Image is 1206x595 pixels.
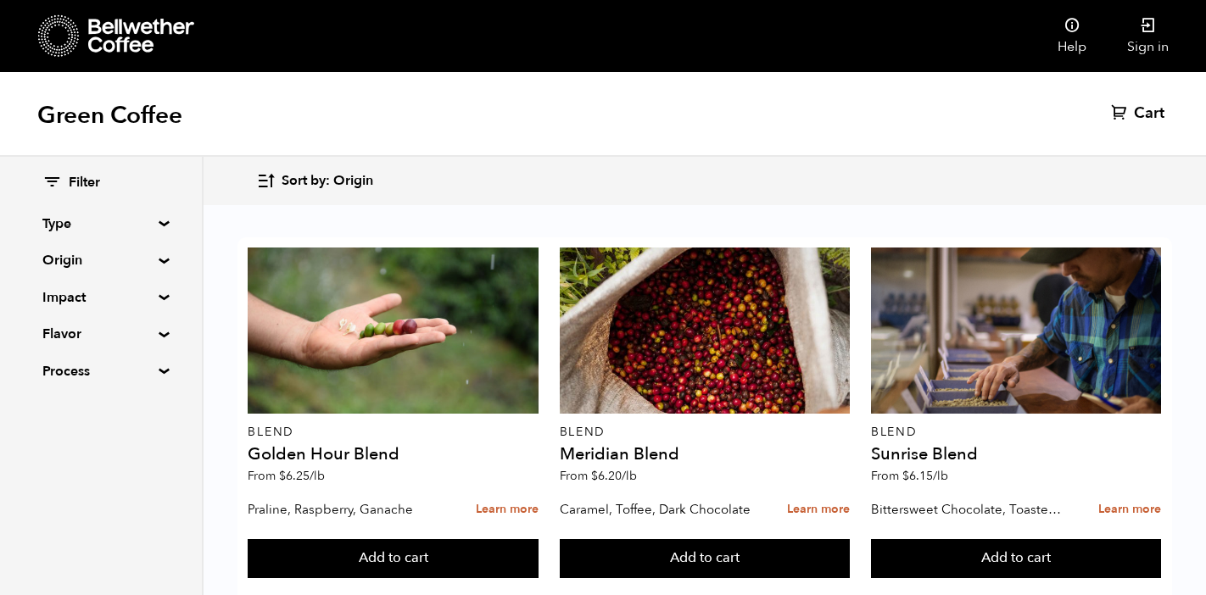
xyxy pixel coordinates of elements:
span: /lb [622,468,637,484]
span: From [560,468,637,484]
h4: Meridian Blend [560,446,850,463]
bdi: 6.20 [591,468,637,484]
summary: Flavor [42,324,159,344]
a: Cart [1111,103,1169,124]
summary: Process [42,361,159,381]
span: $ [279,468,286,484]
span: $ [591,468,598,484]
h1: Green Coffee [37,100,182,131]
span: From [248,468,325,484]
summary: Impact [42,287,159,308]
h4: Sunrise Blend [871,446,1161,463]
span: Cart [1134,103,1164,124]
p: Bittersweet Chocolate, Toasted Marshmallow, Candied Orange, Praline [871,497,1069,522]
button: Sort by: Origin [256,161,373,201]
a: Learn more [476,492,539,528]
p: Blend [248,426,538,438]
p: Caramel, Toffee, Dark Chocolate [560,497,757,522]
span: /lb [933,468,948,484]
button: Add to cart [248,539,538,578]
bdi: 6.25 [279,468,325,484]
bdi: 6.15 [902,468,948,484]
span: From [871,468,948,484]
a: Learn more [1098,492,1161,528]
span: $ [902,468,909,484]
button: Add to cart [560,539,850,578]
summary: Type [42,214,159,234]
button: Add to cart [871,539,1161,578]
p: Blend [560,426,850,438]
h4: Golden Hour Blend [248,446,538,463]
p: Blend [871,426,1161,438]
span: Filter [69,174,100,192]
span: Sort by: Origin [282,172,373,191]
summary: Origin [42,250,159,270]
span: /lb [310,468,325,484]
p: Praline, Raspberry, Ganache [248,497,445,522]
a: Learn more [787,492,850,528]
